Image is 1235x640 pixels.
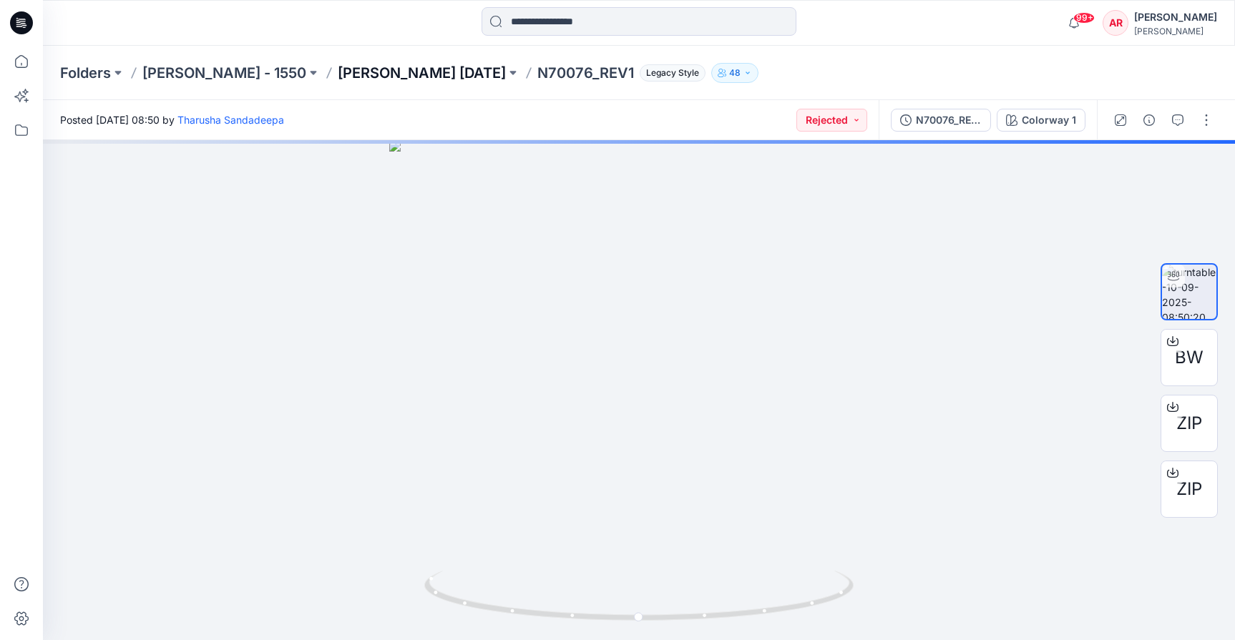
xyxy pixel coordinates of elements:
a: [PERSON_NAME] [DATE] [338,63,506,83]
div: N70076_REV1 [916,112,982,128]
div: [PERSON_NAME] [1134,26,1217,36]
button: N70076_REV1 [891,109,991,132]
button: 48 [711,63,758,83]
span: Posted [DATE] 08:50 by [60,112,284,127]
span: BW [1175,345,1204,370]
a: [PERSON_NAME] - 1550 [142,63,306,83]
button: Colorway 1 [997,109,1085,132]
img: turntable-10-09-2025-08:50:20 [1162,265,1216,319]
div: AR [1103,10,1128,36]
a: Folders [60,63,111,83]
p: 48 [729,65,741,81]
button: Legacy Style [634,63,706,83]
a: Tharusha Sandadeepa [177,114,284,126]
div: Colorway 1 [1022,112,1076,128]
span: ZIP [1176,476,1202,502]
button: Details [1138,109,1161,132]
span: 99+ [1073,12,1095,24]
span: ZIP [1176,410,1202,436]
span: Legacy Style [640,64,706,82]
div: [PERSON_NAME] [1134,9,1217,26]
p: N70076_REV1 [537,63,634,83]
